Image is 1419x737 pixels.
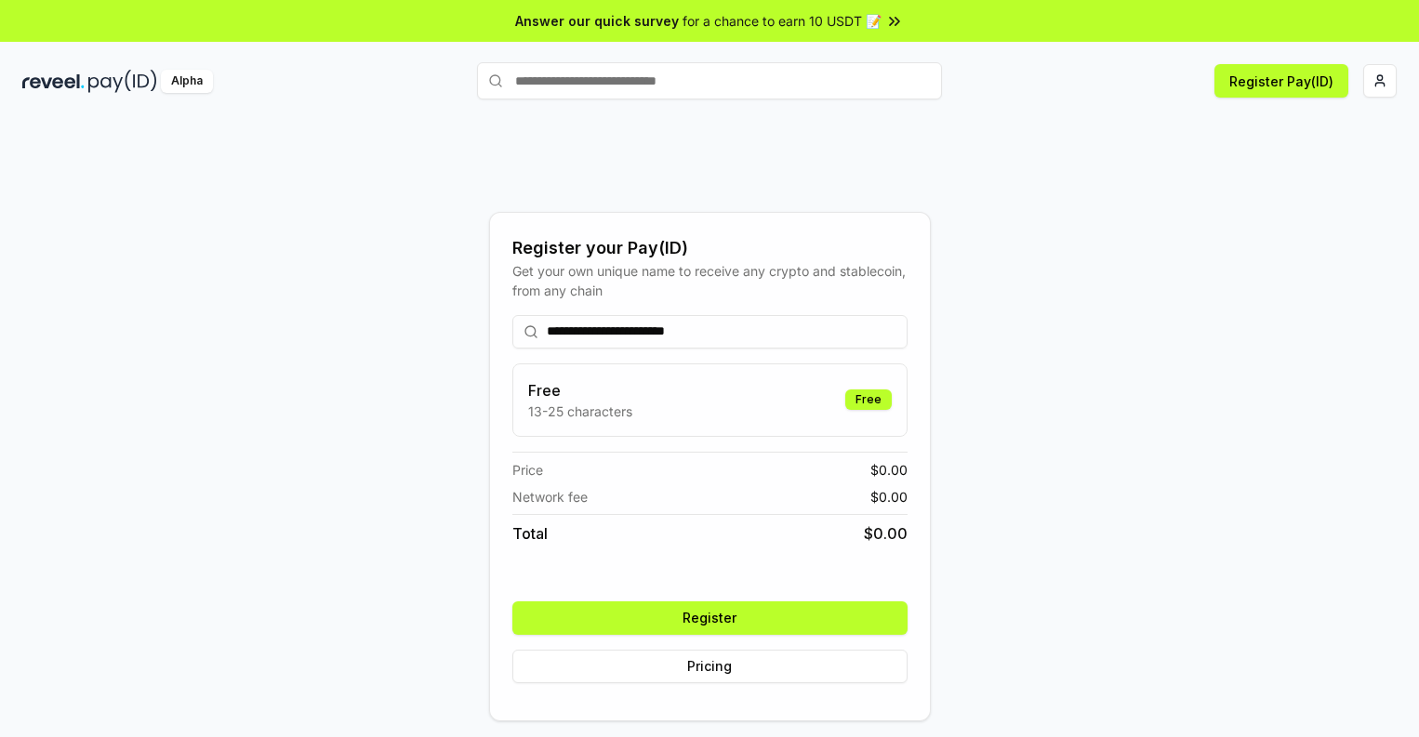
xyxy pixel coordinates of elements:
[515,11,679,31] span: Answer our quick survey
[683,11,882,31] span: for a chance to earn 10 USDT 📝
[870,487,908,507] span: $ 0.00
[88,70,157,93] img: pay_id
[864,522,908,545] span: $ 0.00
[1214,64,1348,98] button: Register Pay(ID)
[512,487,588,507] span: Network fee
[528,379,632,401] h3: Free
[512,235,908,261] div: Register your Pay(ID)
[528,401,632,421] p: 13-25 characters
[161,70,213,93] div: Alpha
[512,261,908,300] div: Get your own unique name to receive any crypto and stablecoin, from any chain
[845,389,892,410] div: Free
[512,522,548,545] span: Total
[870,460,908,480] span: $ 0.00
[512,460,543,480] span: Price
[512,601,908,635] button: Register
[22,70,85,93] img: reveel_dark
[512,650,908,683] button: Pricing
